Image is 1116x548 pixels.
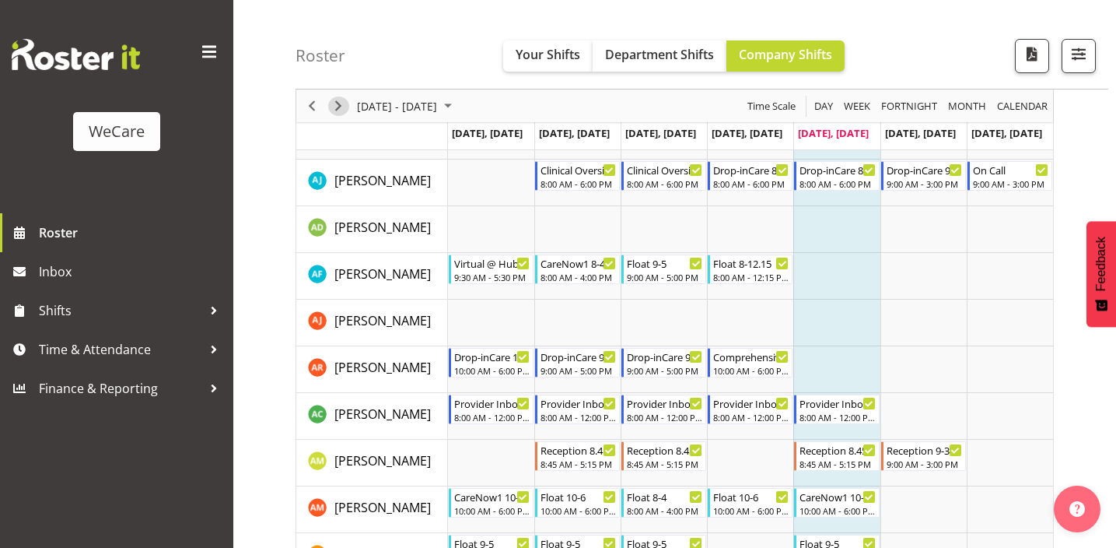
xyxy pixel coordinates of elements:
[296,47,345,65] h4: Roster
[881,441,966,471] div: Antonia Mao"s event - Reception 9-3 Begin From Saturday, August 30, 2025 at 9:00:00 AM GMT+12:00 ...
[539,126,610,140] span: [DATE], [DATE]
[627,442,702,458] div: Reception 8.45-5.15
[296,160,448,206] td: AJ Jones resource
[708,161,792,191] div: AJ Jones"s event - Drop-inCare 8-6 Begin From Thursday, August 28, 2025 at 8:00:00 AM GMT+12:00 E...
[334,451,431,470] a: [PERSON_NAME]
[973,162,1048,177] div: On Call
[967,161,1052,191] div: AJ Jones"s event - On Call Begin From Sunday, August 31, 2025 at 9:00:00 AM GMT+12:00 Ends At Sun...
[299,90,325,122] div: Previous
[296,487,448,533] td: Ashley Mendoza resource
[799,504,875,517] div: 10:00 AM - 6:00 PM
[881,161,966,191] div: AJ Jones"s event - Drop-inCare 9-3 Begin From Saturday, August 30, 2025 at 9:00:00 AM GMT+12:00 E...
[887,442,962,458] div: Reception 9-3
[627,177,702,190] div: 8:00 AM - 6:00 PM
[799,395,875,411] div: Provider Inbox Management
[89,120,145,143] div: WeCare
[726,40,845,72] button: Company Shifts
[541,395,616,411] div: Provider Inbox Management
[885,126,956,140] span: [DATE], [DATE]
[449,395,534,424] div: Andrew Casburn"s event - Provider Inbox Management Begin From Monday, August 25, 2025 at 8:00:00 ...
[541,162,616,177] div: Clinical Oversight
[627,395,702,411] div: Provider Inbox Management
[746,97,797,116] span: Time Scale
[995,97,1049,116] span: calendar
[1086,221,1116,327] button: Feedback - Show survey
[713,271,789,283] div: 8:00 AM - 12:15 PM
[627,411,702,423] div: 8:00 AM - 12:00 PM
[334,358,431,377] a: [PERSON_NAME]
[794,488,879,518] div: Ashley Mendoza"s event - CareNow1 10-6 Begin From Friday, August 29, 2025 at 10:00:00 AM GMT+12:0...
[449,255,534,284] div: Alex Ferguson"s event - Virtual @ Hub Begin From Monday, August 25, 2025 at 9:30:00 AM GMT+12:00 ...
[334,312,431,329] span: [PERSON_NAME]
[296,206,448,253] td: Aleea Devenport resource
[1062,39,1096,73] button: Filter Shifts
[887,162,962,177] div: Drop-inCare 9-3
[296,253,448,300] td: Alex Ferguson resource
[625,126,696,140] span: [DATE], [DATE]
[627,255,702,271] div: Float 9-5
[516,46,580,63] span: Your Shifts
[449,348,534,378] div: Andrea Ramirez"s event - Drop-inCare 10-6 Begin From Monday, August 25, 2025 at 10:00:00 AM GMT+1...
[541,504,616,517] div: 10:00 AM - 6:00 PM
[12,39,140,70] img: Rosterit website logo
[454,364,530,377] div: 10:00 AM - 6:00 PM
[503,40,593,72] button: Your Shifts
[1094,237,1108,291] span: Feedback
[541,442,616,458] div: Reception 8.45-5.15
[799,489,875,504] div: CareNow1 10-6
[713,489,789,504] div: Float 10-6
[39,377,202,400] span: Finance & Reporting
[995,97,1051,116] button: Month
[334,405,431,423] a: [PERSON_NAME]
[454,349,530,364] div: Drop-inCare 10-6
[605,46,714,63] span: Department Shifts
[355,97,459,116] button: August 25 - 31, 2025
[812,97,836,116] button: Timeline Day
[39,299,202,322] span: Shifts
[296,440,448,487] td: Antonia Mao resource
[713,162,789,177] div: Drop-inCare 8-6
[946,97,989,116] button: Timeline Month
[627,458,702,470] div: 8:45 AM - 5:15 PM
[541,177,616,190] div: 8:00 AM - 6:00 PM
[627,364,702,377] div: 9:00 AM - 5:00 PM
[454,489,530,504] div: CareNow1 10-6
[973,177,1048,190] div: 9:00 AM - 3:00 PM
[535,488,620,518] div: Ashley Mendoza"s event - Float 10-6 Begin From Tuesday, August 26, 2025 at 10:00:00 AM GMT+12:00 ...
[799,442,875,458] div: Reception 8.45-5.15
[325,90,352,122] div: Next
[713,395,789,411] div: Provider Inbox Management
[799,411,875,423] div: 8:00 AM - 12:00 PM
[296,300,448,346] td: Amy Johannsen resource
[334,172,431,189] span: [PERSON_NAME]
[535,441,620,471] div: Antonia Mao"s event - Reception 8.45-5.15 Begin From Tuesday, August 26, 2025 at 8:45:00 AM GMT+1...
[713,411,789,423] div: 8:00 AM - 12:00 PM
[334,219,431,236] span: [PERSON_NAME]
[334,171,431,190] a: [PERSON_NAME]
[712,126,782,140] span: [DATE], [DATE]
[621,488,706,518] div: Ashley Mendoza"s event - Float 8-4 Begin From Wednesday, August 27, 2025 at 8:00:00 AM GMT+12:00 ...
[39,260,226,283] span: Inbox
[1015,39,1049,73] button: Download a PDF of the roster according to the set date range.
[794,395,879,424] div: Andrew Casburn"s event - Provider Inbox Management Begin From Friday, August 29, 2025 at 8:00:00 ...
[739,46,832,63] span: Company Shifts
[535,395,620,424] div: Andrew Casburn"s event - Provider Inbox Management Begin From Tuesday, August 26, 2025 at 8:00:00...
[627,349,702,364] div: Drop-inCare 9-5
[454,411,530,423] div: 8:00 AM - 12:00 PM
[334,311,431,330] a: [PERSON_NAME]
[296,346,448,393] td: Andrea Ramirez resource
[39,338,202,361] span: Time & Attendance
[541,349,616,364] div: Drop-inCare 9-5
[334,218,431,237] a: [PERSON_NAME]
[454,271,530,283] div: 9:30 AM - 5:30 PM
[621,395,706,424] div: Andrew Casburn"s event - Provider Inbox Management Begin From Wednesday, August 27, 2025 at 8:00:...
[334,265,431,283] a: [PERSON_NAME]
[334,265,431,283] span: [PERSON_NAME]
[621,441,706,471] div: Antonia Mao"s event - Reception 8.45-5.15 Begin From Wednesday, August 27, 2025 at 8:45:00 AM GMT...
[296,393,448,440] td: Andrew Casburn resource
[713,349,789,364] div: Comprehensive Consult 10-6
[745,97,799,116] button: Time Scale
[713,504,789,517] div: 10:00 AM - 6:00 PM
[302,97,323,116] button: Previous
[621,348,706,378] div: Andrea Ramirez"s event - Drop-inCare 9-5 Begin From Wednesday, August 27, 2025 at 9:00:00 AM GMT+...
